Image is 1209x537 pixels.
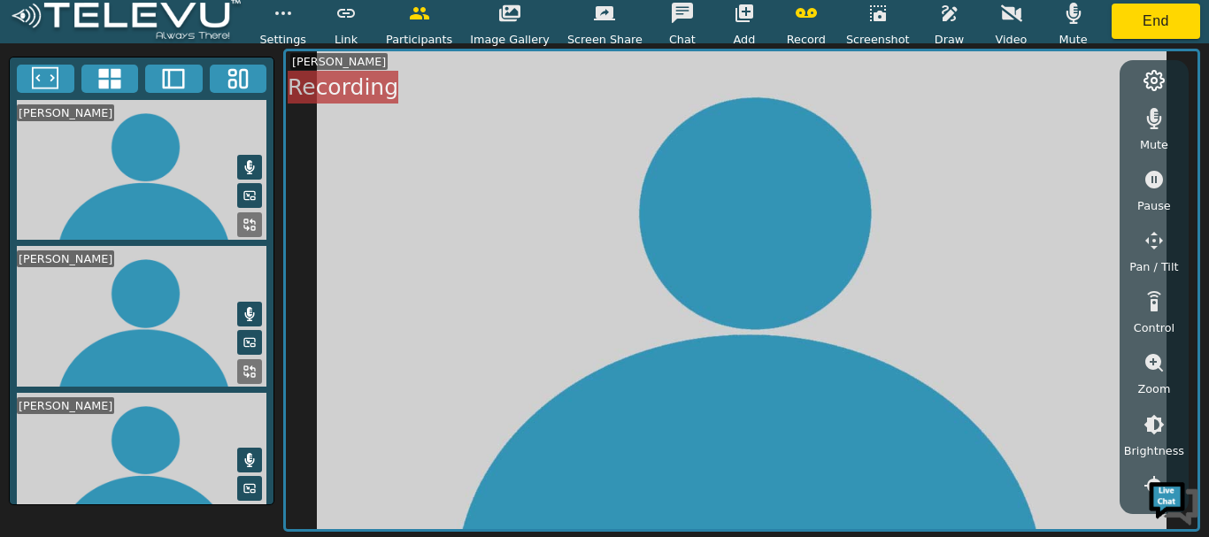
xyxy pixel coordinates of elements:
button: Replace Feed [237,212,262,237]
span: Settings [259,31,306,48]
span: Zoom [1137,380,1170,397]
button: Mute [237,448,262,472]
button: Picture in Picture [237,183,262,208]
span: We're online! [103,157,244,336]
button: Mute [237,302,262,326]
img: d_736959983_company_1615157101543_736959983 [30,82,74,127]
span: Record [787,31,826,48]
span: Mute [1140,136,1168,153]
span: Focus [1138,503,1171,520]
div: [PERSON_NAME] [17,104,114,121]
span: Image Gallery [470,31,550,48]
button: Replace Feed [237,359,262,384]
button: Two Window Medium [145,65,203,93]
button: 4x4 [81,65,139,93]
div: Chat with us now [92,93,297,116]
span: Brightness [1124,442,1184,459]
button: Fullscreen [17,65,74,93]
span: Pause [1137,197,1171,214]
button: End [1112,4,1200,39]
span: Control [1134,319,1174,336]
textarea: Type your message and hit 'Enter' [9,353,337,415]
div: [PERSON_NAME] [17,250,114,267]
span: Screen Share [567,31,643,48]
span: Participants [386,31,452,48]
span: Pan / Tilt [1129,258,1178,275]
img: Chat Widget [1147,475,1200,528]
span: Add [734,31,756,48]
span: Screenshot [846,31,910,48]
span: Link [335,31,358,48]
div: Recording [288,71,398,104]
button: Picture in Picture [237,476,262,501]
span: Mute [1059,31,1087,48]
div: [PERSON_NAME] [17,397,114,414]
button: Picture in Picture [237,330,262,355]
span: Draw [935,31,964,48]
button: Mute [237,155,262,180]
span: Chat [669,31,696,48]
span: Video [996,31,1028,48]
div: Minimize live chat window [290,9,333,51]
button: Three Window Medium [210,65,267,93]
div: [PERSON_NAME] [290,53,388,70]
